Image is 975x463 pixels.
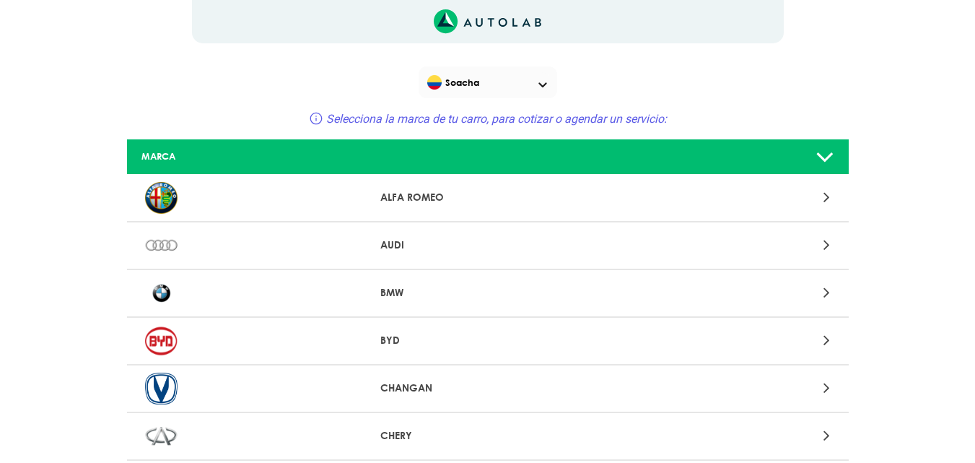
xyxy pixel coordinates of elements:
[145,182,178,214] img: ALFA ROMEO
[127,139,849,175] a: MARCA
[427,72,551,92] span: Soacha
[380,428,595,443] p: CHERY
[145,277,178,309] img: BMW
[380,190,595,205] p: ALFA ROMEO
[145,230,178,261] img: AUDI
[427,75,442,90] img: Flag of COLOMBIA
[131,150,369,163] div: MARCA
[434,14,541,27] a: Link al sitio de autolab
[326,112,667,126] span: Selecciona la marca de tu carro, para cotizar o agendar un servicio:
[380,333,595,348] p: BYD
[145,420,178,452] img: CHERY
[145,373,178,404] img: CHANGAN
[145,325,178,357] img: BYD
[380,285,595,300] p: BMW
[419,66,557,98] div: Flag of COLOMBIASoacha
[380,238,595,253] p: AUDI
[380,381,595,396] p: CHANGAN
